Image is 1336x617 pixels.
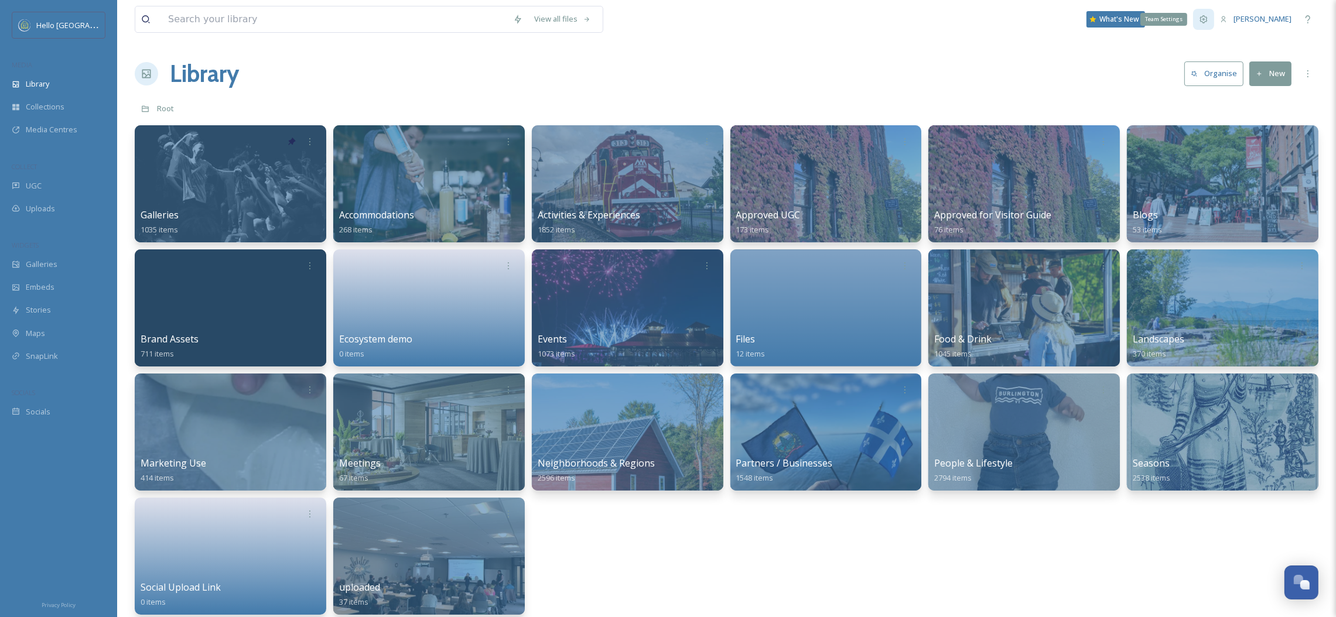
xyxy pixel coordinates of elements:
[339,210,414,235] a: Accommodations268 items
[339,224,373,235] span: 268 items
[141,581,221,594] span: Social Upload Link
[26,101,64,112] span: Collections
[934,458,1013,483] a: People & Lifestyle2794 items
[934,334,992,359] a: Food & Drink1045 items
[42,601,76,609] span: Privacy Policy
[26,406,50,417] span: Socials
[141,208,179,221] span: Galleries
[157,103,174,114] span: Root
[1249,61,1291,85] button: New
[538,224,575,235] span: 1852 items
[934,333,992,345] span: Food & Drink
[12,60,32,69] span: MEDIA
[736,224,770,235] span: 173 items
[934,348,972,359] span: 1045 items
[1184,61,1243,85] button: Organise
[1133,333,1184,345] span: Landscapes
[26,180,42,191] span: UGC
[141,210,179,235] a: Galleries1035 items
[141,224,178,235] span: 1035 items
[141,334,199,359] a: Brand Assets711 items
[339,472,368,483] span: 67 items
[934,224,963,235] span: 76 items
[1133,458,1170,483] a: Seasons2538 items
[339,348,364,359] span: 0 items
[1133,472,1170,483] span: 2538 items
[736,348,766,359] span: 12 items
[12,241,39,249] span: WIDGETS
[339,458,381,483] a: Meetings67 items
[1133,348,1166,359] span: 370 items
[339,208,414,221] span: Accommodations
[162,6,507,32] input: Search your library
[170,56,239,91] a: Library
[26,78,49,90] span: Library
[736,457,833,469] span: Partners / Businesses
[339,597,368,607] span: 37 items
[736,472,774,483] span: 1548 items
[1133,210,1162,235] a: Blogs53 items
[141,333,199,345] span: Brand Assets
[1193,9,1214,30] a: Team Settings
[528,8,597,30] a: View all files
[736,334,766,359] a: Files12 items
[26,124,77,135] span: Media Centres
[538,208,640,221] span: Activities & Experiences
[42,597,76,611] a: Privacy Policy
[26,259,57,270] span: Galleries
[26,282,54,293] span: Embeds
[339,333,412,345] span: Ecosystem demo
[538,348,575,359] span: 1073 items
[141,457,206,469] span: Marketing Use
[1133,208,1158,221] span: Blogs
[736,210,801,235] a: Approved UGC173 items
[339,334,412,359] a: Ecosystem demo0 items
[934,210,1051,235] a: Approved for Visitor Guide76 items
[12,388,35,397] span: SOCIALS
[1133,334,1184,359] a: Landscapes370 items
[1133,224,1162,235] span: 53 items
[1086,11,1145,28] a: What's New
[736,208,801,221] span: Approved UGC
[19,19,30,31] img: images.png
[538,334,575,359] a: Events1073 items
[1284,565,1318,599] button: Open Chat
[538,457,655,469] span: Neighborhoods & Regions
[157,101,174,115] a: Root
[934,208,1051,221] span: Approved for Visitor Guide
[1140,13,1187,26] div: Team Settings
[538,458,655,483] a: Neighborhoods & Regions2596 items
[26,203,55,214] span: Uploads
[26,328,45,339] span: Maps
[1133,457,1170,469] span: Seasons
[339,582,380,607] a: uploaded37 items
[36,19,131,30] span: Hello [GEOGRAPHIC_DATA]
[141,582,221,607] a: Social Upload Link0 items
[538,333,567,345] span: Events
[538,210,640,235] a: Activities & Experiences1852 items
[736,333,756,345] span: Files
[141,348,174,359] span: 711 items
[339,581,380,594] span: uploaded
[934,457,1013,469] span: People & Lifestyle
[1214,8,1297,30] a: [PERSON_NAME]
[141,597,166,607] span: 0 items
[538,472,575,483] span: 2596 items
[141,472,174,483] span: 414 items
[339,457,381,469] span: Meetings
[141,458,206,483] a: Marketing Use414 items
[736,458,833,483] a: Partners / Businesses1548 items
[934,472,972,483] span: 2794 items
[26,304,51,316] span: Stories
[1234,13,1291,24] span: [PERSON_NAME]
[12,162,37,171] span: COLLECT
[26,351,58,362] span: SnapLink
